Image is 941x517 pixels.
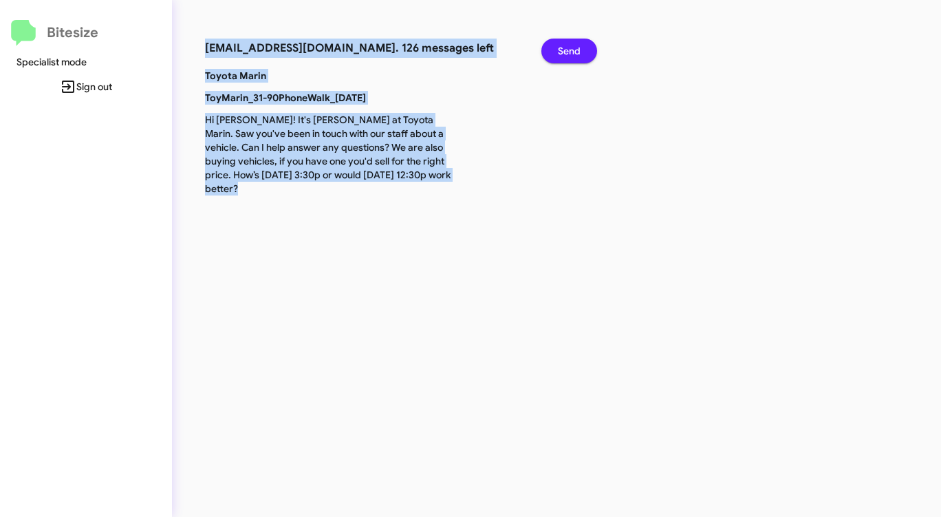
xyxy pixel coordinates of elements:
[205,39,521,58] h3: [EMAIL_ADDRESS][DOMAIN_NAME]. 126 messages left
[195,113,464,196] p: Hi [PERSON_NAME]! It's [PERSON_NAME] at Toyota Marin. Saw you've been in touch with our staff abo...
[11,74,161,99] span: Sign out
[11,20,98,46] a: Bitesize
[205,70,266,82] b: Toyota Marin
[558,39,581,63] span: Send
[541,39,597,63] button: Send
[205,92,366,104] b: ToyMarin_31-90PhoneWalk_[DATE]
